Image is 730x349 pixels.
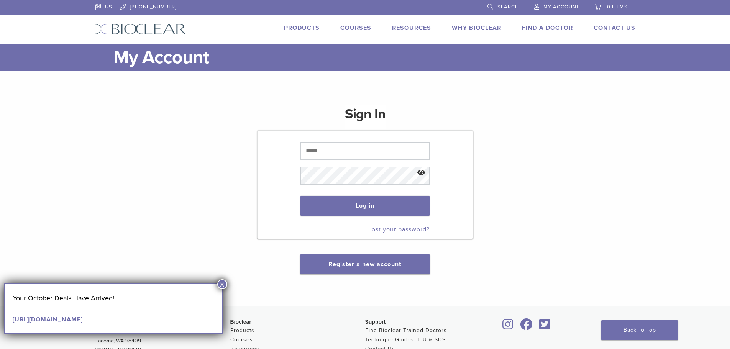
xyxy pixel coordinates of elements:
[537,323,553,331] a: Bioclear
[452,24,501,32] a: Why Bioclear
[230,319,251,325] span: Bioclear
[413,163,430,183] button: Show password
[230,327,254,334] a: Products
[345,105,386,129] h1: Sign In
[365,319,386,325] span: Support
[13,316,83,323] a: [URL][DOMAIN_NAME]
[230,336,253,343] a: Courses
[543,4,579,10] span: My Account
[113,44,635,71] h1: My Account
[392,24,431,32] a: Resources
[500,323,516,331] a: Bioclear
[328,261,401,268] a: Register a new account
[601,320,678,340] a: Back To Top
[365,327,447,334] a: Find Bioclear Trained Doctors
[594,24,635,32] a: Contact Us
[518,323,535,331] a: Bioclear
[13,292,214,304] p: Your October Deals Have Arrived!
[368,226,430,233] a: Lost your password?
[365,336,446,343] a: Technique Guides, IFU & SDS
[300,196,430,216] button: Log in
[284,24,320,32] a: Products
[300,254,430,274] button: Register a new account
[607,4,628,10] span: 0 items
[95,23,186,34] img: Bioclear
[497,4,519,10] span: Search
[217,279,227,289] button: Close
[522,24,573,32] a: Find A Doctor
[340,24,371,32] a: Courses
